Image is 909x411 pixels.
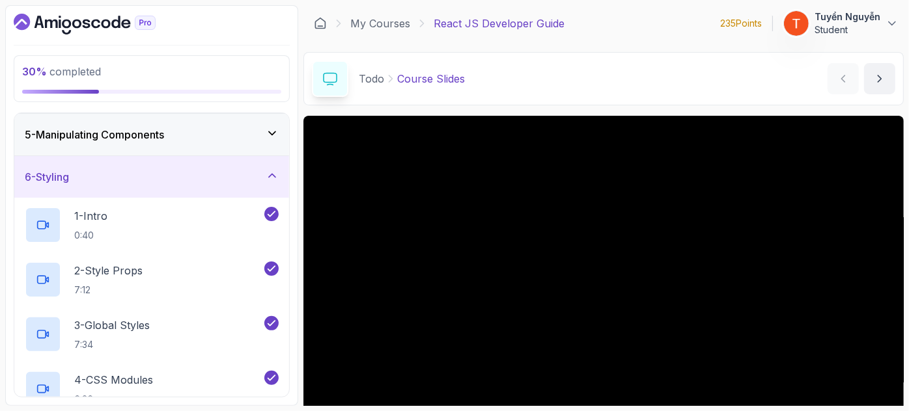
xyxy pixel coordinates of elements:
[22,65,47,78] span: 30 %
[864,63,895,94] button: next content
[22,65,101,78] span: completed
[359,71,384,86] p: Todo
[25,169,69,185] h3: 6 - Styling
[74,393,153,406] p: 6:26
[14,14,186,34] a: Dashboard
[784,11,809,36] img: user profile image
[74,338,150,351] p: 7:34
[828,63,859,94] button: previous content
[350,16,410,31] a: My Courses
[397,71,465,86] p: Course Slides
[14,156,289,198] button: 6-Styling
[815,23,880,36] p: Student
[74,317,150,333] p: 3 - Global Styles
[74,208,107,224] p: 1 - Intro
[25,207,279,243] button: 1-Intro0:40
[434,16,565,31] p: React JS Developer Guide
[25,261,279,298] button: 2-Style Props7:12
[314,17,327,30] a: Dashboard
[25,127,164,142] h3: 5 - Manipulating Components
[74,229,107,242] p: 0:40
[720,17,762,30] p: 235 Points
[74,263,143,278] p: 2 - Style Props
[14,114,289,155] button: 5-Manipulating Components
[25,371,279,407] button: 4-CSS Modules6:26
[74,372,153,388] p: 4 - CSS Modules
[815,10,880,23] p: Tuyển Nguyễn
[74,284,143,297] p: 7:12
[25,316,279,352] button: 3-Global Styles7:34
[783,10,899,36] button: user profile imageTuyển NguyễnStudent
